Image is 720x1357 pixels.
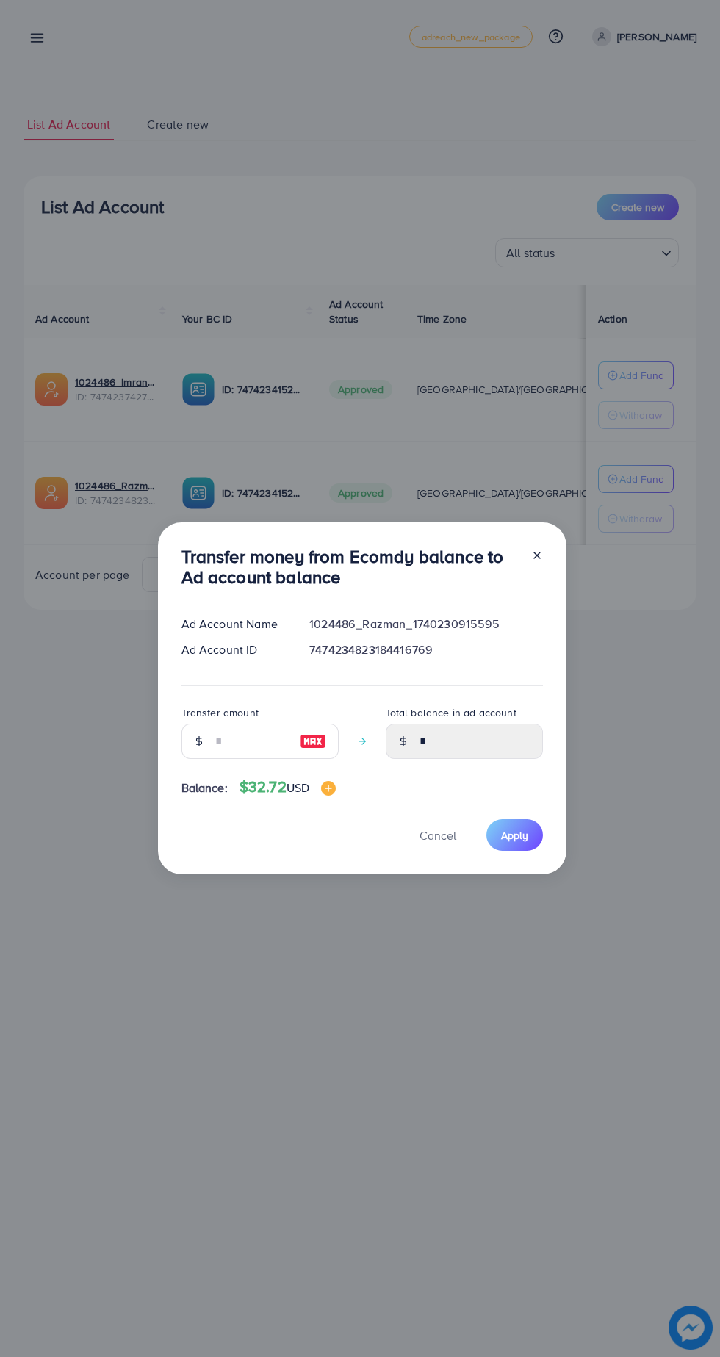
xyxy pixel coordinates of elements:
[170,641,298,658] div: Ad Account ID
[300,733,326,750] img: image
[501,828,528,843] span: Apply
[401,819,475,851] button: Cancel
[298,616,554,633] div: 1024486_Razman_1740230915595
[321,781,336,796] img: image
[420,827,456,843] span: Cancel
[181,546,519,588] h3: Transfer money from Ecomdy balance to Ad account balance
[181,780,228,796] span: Balance:
[287,780,309,796] span: USD
[181,705,259,720] label: Transfer amount
[386,705,516,720] label: Total balance in ad account
[240,778,336,796] h4: $32.72
[298,641,554,658] div: 7474234823184416769
[170,616,298,633] div: Ad Account Name
[486,819,543,851] button: Apply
